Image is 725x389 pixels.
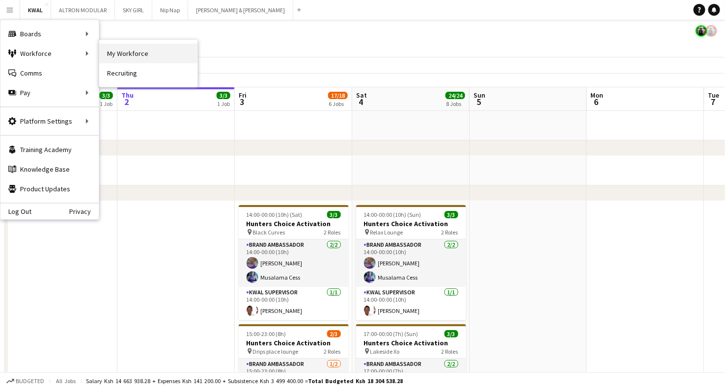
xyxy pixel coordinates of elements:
div: Platform Settings [0,111,99,131]
span: 3/3 [327,211,341,218]
span: Tue [708,91,720,100]
span: 2 Roles [442,229,458,236]
a: Knowledge Base [0,159,99,179]
span: Budgeted [16,378,44,385]
span: Sun [474,91,485,100]
div: 1 Job [217,100,230,107]
app-card-role: Brand Ambassador2/214:00-00:00 (10h)[PERSON_NAME]Musalama Cess [239,239,349,287]
span: All jobs [54,377,78,385]
span: Sat [356,91,367,100]
span: 6 [589,96,604,107]
div: 6 Jobs [329,100,347,107]
button: [PERSON_NAME] & [PERSON_NAME] [188,0,293,20]
span: 7 [707,96,720,107]
span: Total Budgeted Ksh 18 304 538.28 [308,377,403,385]
span: 2 [120,96,134,107]
a: Recruiting [99,63,197,83]
span: 2 Roles [324,229,341,236]
span: 2 Roles [324,348,341,355]
button: Nip Nap [152,0,188,20]
div: 1 Job [100,100,112,107]
span: 3/3 [99,92,113,99]
app-job-card: 14:00-00:00 (10h) (Sat)3/3Hunters Choice Activation Black Curves2 RolesBrand Ambassador2/214:00-0... [239,205,349,320]
span: Relax Lounge [370,229,403,236]
span: Drips place lounge [253,348,299,355]
app-card-role: Brand Ambassador2/214:00-00:00 (10h)[PERSON_NAME]Musalama Cess [356,239,466,287]
h3: Hunters Choice Activation [239,219,349,228]
span: Mon [591,91,604,100]
span: 24/24 [446,92,465,99]
span: 17/18 [328,92,348,99]
app-card-role: KWAL SUPERVISOR1/114:00-00:00 (10h)[PERSON_NAME] [356,287,466,320]
app-card-role: KWAL SUPERVISOR1/114:00-00:00 (10h)[PERSON_NAME] [239,287,349,320]
span: Black Curves [253,229,285,236]
span: 14:00-00:00 (10h) (Sun) [364,211,421,218]
div: Workforce [0,44,99,63]
span: 2/3 [327,330,341,337]
div: Salary Ksh 14 663 938.28 + Expenses Ksh 141 200.00 + Subsistence Ksh 3 499 400.00 = [86,377,403,385]
app-job-card: 14:00-00:00 (10h) (Sun)3/3Hunters Choice Activation Relax Lounge2 RolesBrand Ambassador2/214:00-0... [356,205,466,320]
button: KWAL [20,0,51,20]
a: Log Out [0,207,31,215]
span: 15:00-23:00 (8h) [247,330,286,337]
span: Fri [239,91,247,100]
span: 3/3 [445,211,458,218]
span: 2 Roles [442,348,458,355]
div: Boards [0,24,99,44]
div: Pay [0,83,99,103]
app-user-avatar: simon yonni [696,25,707,37]
div: 8 Jobs [446,100,465,107]
span: 3/3 [445,330,458,337]
a: Comms [0,63,99,83]
a: My Workforce [99,44,197,63]
span: 17:00-00:00 (7h) (Sun) [364,330,418,337]
span: 4 [355,96,367,107]
button: SKY GIRL [115,0,152,20]
h3: Hunters Choice Activation [239,338,349,347]
span: Thu [121,91,134,100]
a: Product Updates [0,179,99,199]
span: Lakeside Xo [370,348,400,355]
h3: Hunters Choice Activation [356,219,466,228]
h3: Hunters Choice Activation [356,338,466,347]
a: Training Academy [0,140,99,159]
app-user-avatar: simon yonni [705,25,717,37]
span: 3 [237,96,247,107]
span: 14:00-00:00 (10h) (Sat) [247,211,303,218]
span: 3/3 [217,92,230,99]
a: Privacy [69,207,99,215]
span: 5 [472,96,485,107]
button: Budgeted [5,376,46,387]
button: ALTRON MODULAR [51,0,115,20]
